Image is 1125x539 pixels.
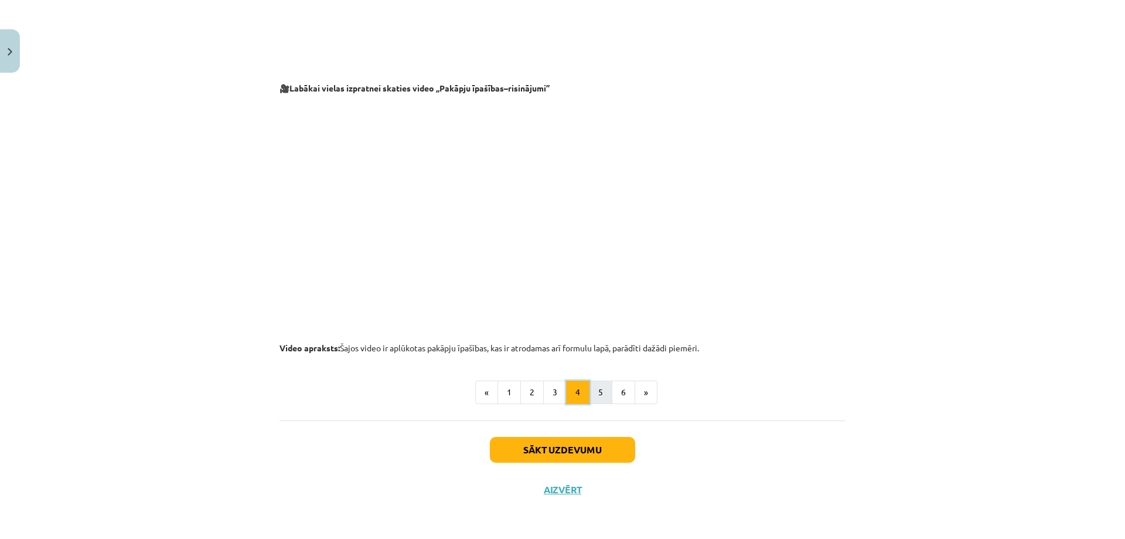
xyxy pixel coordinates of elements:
strong: – [504,83,508,93]
p: Šajos video ir aplūkotas pakāpju īpašības, kas ir atrodamas arī formulu lapā, parādīti dažādi pie... [279,342,846,354]
button: » [635,381,657,404]
button: Aizvērt [540,484,585,496]
button: 2 [520,381,544,404]
button: 4 [566,381,589,404]
nav: Page navigation example [279,381,846,404]
button: 3 [543,381,567,404]
button: Sākt uzdevumu [490,437,635,463]
button: 6 [612,381,635,404]
img: icon-close-lesson-0947bae3869378f0d4975bcd49f059093ad1ed9edebbc8119c70593378902aed.svg [8,48,12,56]
b: Video apraksts: [279,343,340,353]
b: risinājumi” [508,83,550,93]
button: 1 [497,381,521,404]
p: 🎥 [279,82,846,94]
button: 5 [589,381,612,404]
b: Labākai vielas izpratnei skaties video „Pakāpju īpašības [289,83,504,93]
button: « [475,381,498,404]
